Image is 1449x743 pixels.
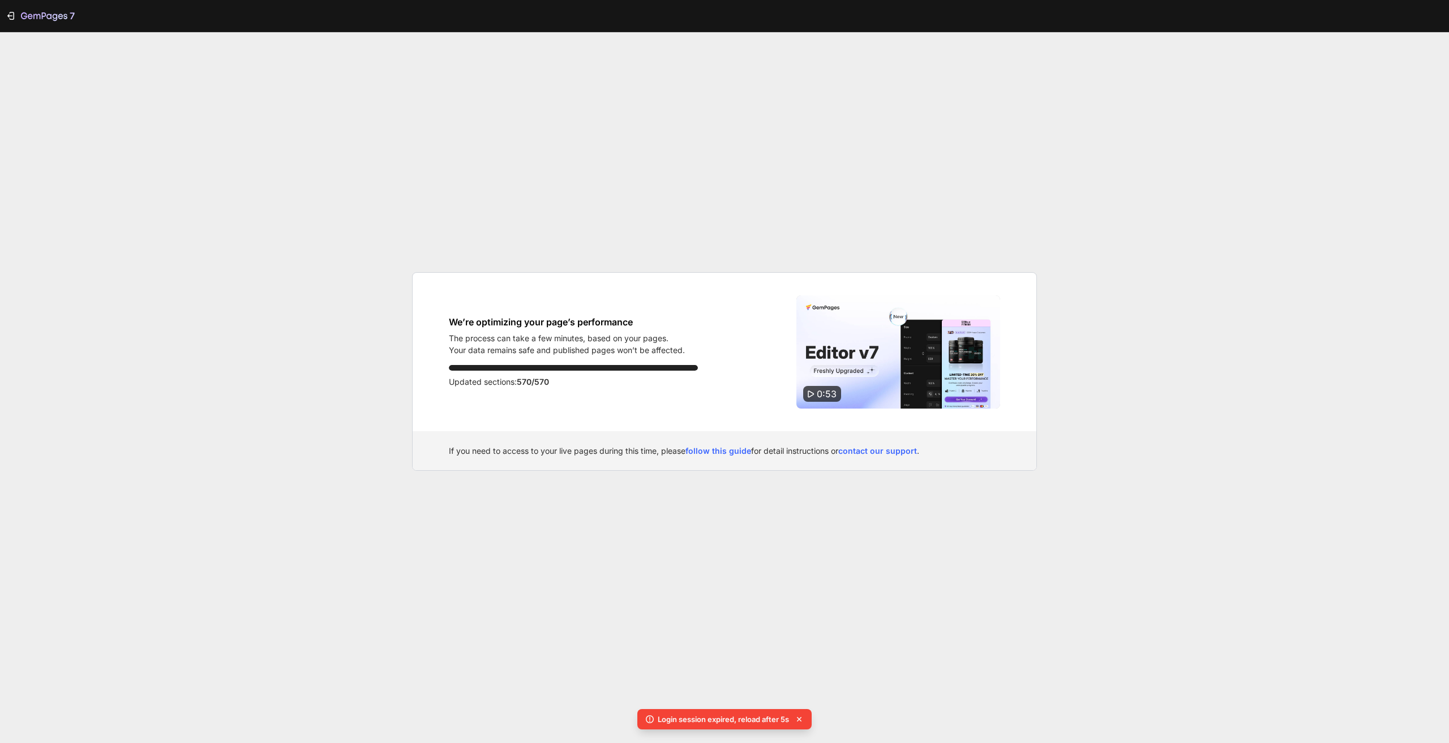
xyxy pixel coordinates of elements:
img: Video thumbnail [796,295,1000,409]
p: Updated sections: [449,375,698,389]
p: 7 [70,9,75,23]
p: The process can take a few minutes, based on your pages. [449,332,685,344]
p: Your data remains safe and published pages won’t be affected. [449,344,685,356]
div: If you need to access to your live pages during this time, please for detail instructions or . [449,445,1000,457]
h1: We’re optimizing your page’s performance [449,315,685,329]
a: contact our support [838,446,917,456]
p: Login session expired, reload after 5s [658,714,789,725]
a: follow this guide [685,446,751,456]
iframe: Intercom live chat [1411,688,1438,715]
span: 570/570 [517,377,549,386]
span: 0:53 [817,388,837,400]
